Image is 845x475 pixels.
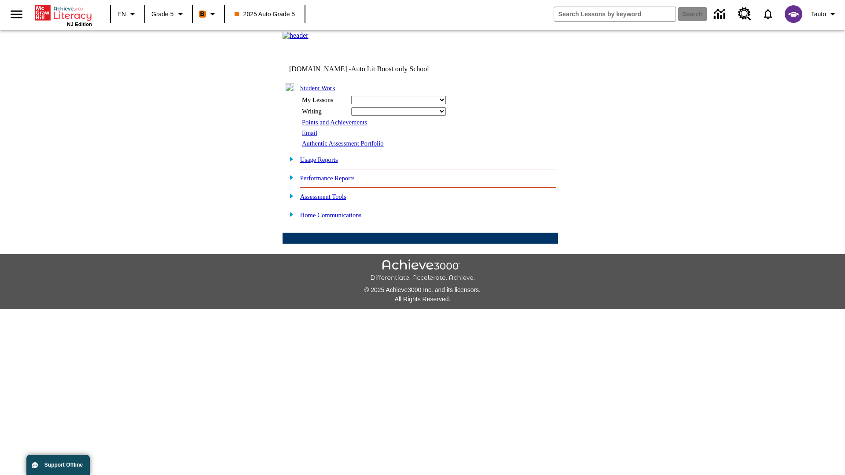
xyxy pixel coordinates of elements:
a: Student Work [300,84,335,91]
a: Authentic Assessment Portfolio [302,140,384,147]
span: B [200,8,205,19]
a: Notifications [757,3,779,26]
img: avatar image [785,5,802,23]
div: Home [35,3,92,27]
img: Achieve3000 Differentiate Accelerate Achieve [370,259,475,282]
img: plus.gif [285,192,294,200]
span: 2025 Auto Grade 5 [235,10,295,19]
a: Assessment Tools [300,193,346,200]
nobr: Auto Lit Boost only School [351,65,429,73]
button: Open side menu [4,1,29,27]
input: search field [554,7,676,21]
div: My Lessons [302,96,346,104]
button: Profile/Settings [808,6,841,22]
span: Support Offline [44,462,83,468]
button: Grade: Grade 5, Select a grade [148,6,189,22]
img: plus.gif [285,210,294,218]
button: Support Offline [26,455,90,475]
img: plus.gif [285,155,294,163]
a: Usage Reports [300,156,338,163]
div: Writing [302,108,346,115]
button: Select a new avatar [779,3,808,26]
span: Tauto [811,10,826,19]
span: EN [118,10,126,19]
a: Data Center [709,2,733,26]
span: NJ Edition [67,22,92,27]
a: Points and Achievements [302,119,367,126]
img: minus.gif [285,83,294,91]
a: Email [302,129,317,136]
button: Language: EN, Select a language [114,6,142,22]
a: Home Communications [300,212,362,219]
a: Performance Reports [300,175,355,182]
img: header [283,32,309,40]
button: Boost Class color is orange. Change class color [195,6,221,22]
img: plus.gif [285,173,294,181]
td: [DOMAIN_NAME] - [289,65,451,73]
span: Grade 5 [151,10,174,19]
a: Resource Center, Will open in new tab [733,2,757,26]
